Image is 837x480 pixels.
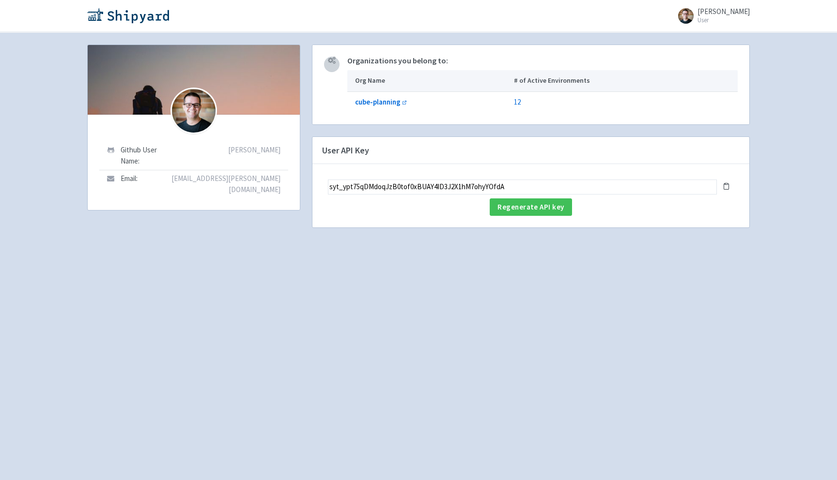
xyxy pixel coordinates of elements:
[697,17,750,23] small: User
[117,142,168,170] td: Github User Name:
[497,202,564,211] span: Regenerate API key
[355,97,401,106] b: cube-planning
[170,88,217,134] img: 153943674
[514,97,521,106] a: 12
[87,8,169,23] img: Shipyard logo
[171,174,280,194] span: [EMAIL_ADDRESS][PERSON_NAME][DOMAIN_NAME]
[228,145,280,154] span: [PERSON_NAME]
[672,8,750,23] a: [PERSON_NAME] User
[511,70,738,91] th: # of Active Environments
[312,137,749,164] h4: User API Key
[697,7,750,16] span: [PERSON_NAME]
[490,198,572,216] button: Regenerate API key
[355,97,407,106] a: cube-planning
[347,70,511,91] th: Org Name
[347,57,738,65] h5: Organizations you belong to:
[117,170,168,198] td: Email:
